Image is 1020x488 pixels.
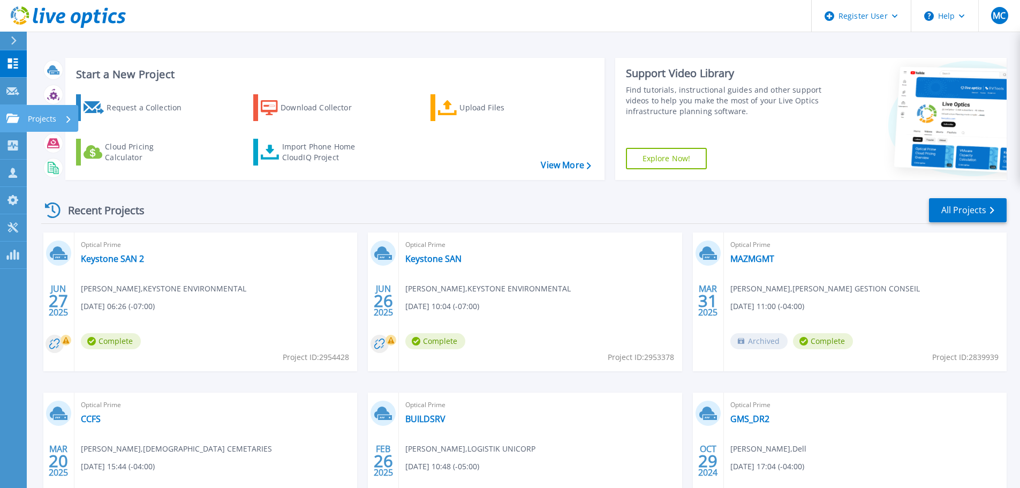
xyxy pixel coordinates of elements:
[405,253,462,264] a: Keystone SAN
[405,443,535,455] span: [PERSON_NAME] , LOGISTIK UNICORP
[698,296,717,305] span: 31
[81,399,351,411] span: Optical Prime
[730,414,769,424] a: GMS_DR2
[405,239,675,251] span: Optical Prime
[626,66,826,80] div: Support Video Library
[932,351,999,363] span: Project ID: 2839939
[405,301,479,312] span: [DATE] 10:04 (-07:00)
[48,281,69,320] div: JUN 2025
[993,11,1006,20] span: MC
[76,69,591,80] h3: Start a New Project
[48,441,69,481] div: MAR 2025
[405,399,675,411] span: Optical Prime
[459,97,545,118] div: Upload Files
[730,333,788,349] span: Archived
[730,239,1000,251] span: Optical Prime
[405,333,465,349] span: Complete
[405,283,571,295] span: [PERSON_NAME] , KEYSTONE ENVIRONMENTAL
[730,301,804,312] span: [DATE] 11:00 (-04:00)
[405,461,479,472] span: [DATE] 10:48 (-05:00)
[76,139,195,166] a: Cloud Pricing Calculator
[929,198,1007,222] a: All Projects
[698,281,718,320] div: MAR 2025
[81,461,155,472] span: [DATE] 15:44 (-04:00)
[730,283,920,295] span: [PERSON_NAME] , [PERSON_NAME] GESTION CONSEIL
[81,443,272,455] span: [PERSON_NAME] , [DEMOGRAPHIC_DATA] CEMETARIES
[81,283,246,295] span: [PERSON_NAME] , KEYSTONE ENVIRONMENTAL
[374,296,393,305] span: 26
[698,441,718,481] div: OCT 2024
[281,97,366,118] div: Download Collector
[107,97,192,118] div: Request a Collection
[49,296,68,305] span: 27
[626,85,826,117] div: Find tutorials, instructional guides and other support videos to help you make the most of your L...
[282,141,366,163] div: Import Phone Home CloudIQ Project
[793,333,853,349] span: Complete
[730,253,774,264] a: MAZMGMT
[698,456,717,466] span: 29
[626,148,707,169] a: Explore Now!
[374,456,393,466] span: 26
[373,281,394,320] div: JUN 2025
[608,351,674,363] span: Project ID: 2953378
[253,94,373,121] a: Download Collector
[105,141,191,163] div: Cloud Pricing Calculator
[283,351,349,363] span: Project ID: 2954428
[76,94,195,121] a: Request a Collection
[541,160,591,170] a: View More
[81,333,141,349] span: Complete
[81,253,144,264] a: Keystone SAN 2
[41,197,159,223] div: Recent Projects
[730,461,804,472] span: [DATE] 17:04 (-04:00)
[81,239,351,251] span: Optical Prime
[81,414,101,424] a: CCFS
[81,301,155,312] span: [DATE] 06:26 (-07:00)
[373,441,394,481] div: FEB 2025
[730,443,806,455] span: [PERSON_NAME] , Dell
[49,456,68,466] span: 20
[430,94,550,121] a: Upload Files
[405,414,445,424] a: BUILDSRV
[730,399,1000,411] span: Optical Prime
[28,105,56,133] p: Projects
